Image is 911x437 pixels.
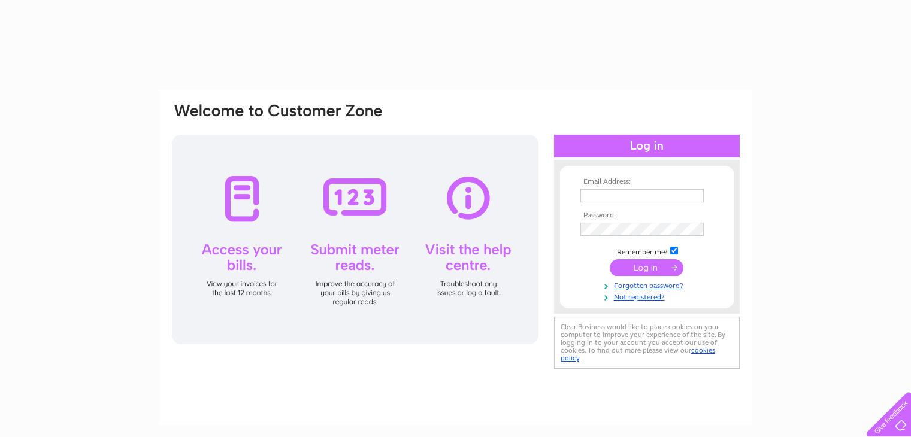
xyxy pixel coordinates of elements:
th: Email Address: [577,178,716,186]
td: Remember me? [577,245,716,257]
th: Password: [577,211,716,220]
input: Submit [610,259,683,276]
a: Not registered? [580,290,716,302]
a: cookies policy [561,346,715,362]
a: Forgotten password? [580,279,716,290]
div: Clear Business would like to place cookies on your computer to improve your experience of the sit... [554,317,740,369]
